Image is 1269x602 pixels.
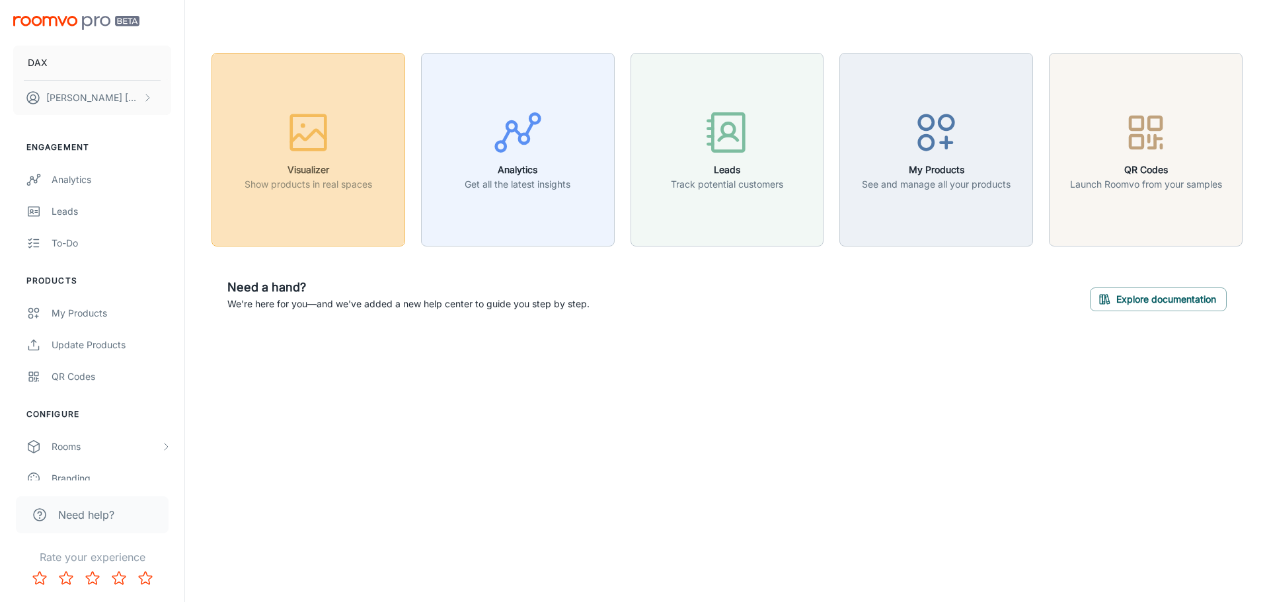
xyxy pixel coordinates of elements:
p: Show products in real spaces [245,177,372,192]
h6: Need a hand? [227,278,590,297]
img: Roomvo PRO Beta [13,16,139,30]
div: Analytics [52,172,171,187]
div: Update Products [52,338,171,352]
div: My Products [52,306,171,320]
p: Launch Roomvo from your samples [1070,177,1222,192]
p: See and manage all your products [862,177,1011,192]
button: My ProductsSee and manage all your products [839,53,1033,246]
a: My ProductsSee and manage all your products [839,142,1033,155]
h6: Analytics [465,163,570,177]
div: Leads [52,204,171,219]
p: Track potential customers [671,177,783,192]
button: AnalyticsGet all the latest insights [421,53,615,246]
div: QR Codes [52,369,171,384]
p: We're here for you—and we've added a new help center to guide you step by step. [227,297,590,311]
p: DAX [28,56,48,70]
button: QR CodesLaunch Roomvo from your samples [1049,53,1243,246]
button: DAX [13,46,171,80]
a: AnalyticsGet all the latest insights [421,142,615,155]
h6: Visualizer [245,163,372,177]
h6: QR Codes [1070,163,1222,177]
button: VisualizerShow products in real spaces [211,53,405,246]
h6: Leads [671,163,783,177]
div: To-do [52,236,171,250]
p: [PERSON_NAME] [PERSON_NAME] [46,91,139,105]
a: QR CodesLaunch Roomvo from your samples [1049,142,1243,155]
a: Explore documentation [1090,291,1227,305]
button: Explore documentation [1090,287,1227,311]
h6: My Products [862,163,1011,177]
button: [PERSON_NAME] [PERSON_NAME] [13,81,171,115]
button: LeadsTrack potential customers [631,53,824,246]
p: Get all the latest insights [465,177,570,192]
a: LeadsTrack potential customers [631,142,824,155]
